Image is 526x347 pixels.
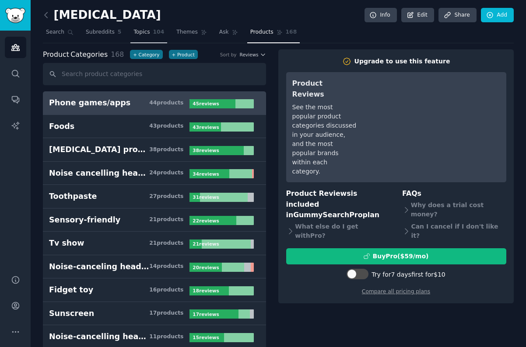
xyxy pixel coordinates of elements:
[83,25,124,43] a: Subreddits5
[372,270,445,279] div: Try for 7 days first for $10
[149,309,183,317] div: 17 product s
[43,162,266,185] a: Noise cancelling headphones24products34reviews
[111,50,124,59] span: 168
[193,148,219,153] b: 38 review s
[149,169,183,177] div: 24 product s
[43,232,266,255] a: Tv show21products21reviews
[219,28,229,36] span: Ask
[43,8,161,22] h2: [MEDICAL_DATA]
[286,221,390,242] div: What else do I get with Pro ?
[173,25,210,43] a: Themes
[193,288,219,293] b: 18 review s
[43,49,108,60] span: Categories
[49,331,149,342] div: Noise-cancelling headphone
[130,25,167,43] a: Topics104
[49,215,120,226] div: Sensory-friendly
[43,138,266,162] a: [MEDICAL_DATA] product38products38reviews
[362,288,430,295] a: Compare all pricing plans
[43,115,266,139] a: Foods43products43reviews
[118,28,122,36] span: 5
[402,188,506,199] h3: FAQs
[43,255,266,279] a: Noise-canceling headphones14products20reviews
[250,28,274,36] span: Products
[46,28,64,36] span: Search
[193,241,219,246] b: 21 review s
[365,8,397,23] a: Info
[193,218,219,223] b: 22 review s
[292,103,357,176] div: See the most popular product categories discussed in your audience, and the most popular brands w...
[193,101,219,106] b: 45 review s
[5,8,25,23] img: GummySearch logo
[43,49,69,60] span: Product
[49,168,149,179] div: Noise cancelling headphones
[43,302,266,326] a: Sunscreen17products17reviews
[193,312,219,317] b: 17 review s
[43,25,77,43] a: Search
[216,25,241,43] a: Ask
[176,28,198,36] span: Themes
[220,52,237,58] div: Sort by
[149,122,183,130] div: 43 product s
[130,50,162,59] button: +Category
[193,125,219,130] b: 43 review s
[193,194,219,200] b: 31 review s
[193,265,219,270] b: 20 review s
[169,50,198,59] button: +Product
[149,146,183,154] div: 38 product s
[49,261,149,272] div: Noise-canceling headphones
[149,193,183,201] div: 27 product s
[43,278,266,302] a: Fidget toy16products18reviews
[293,211,362,219] span: GummySearch Pro
[286,188,390,221] h3: Product Reviews is included in plan
[149,263,183,271] div: 14 product s
[43,185,266,208] a: Toothpaste27products31reviews
[172,52,176,58] span: +
[481,8,514,23] a: Add
[438,8,476,23] a: Share
[401,8,434,23] a: Edit
[402,199,506,221] div: Why does a trial cost money?
[49,238,84,249] div: Tv show
[149,216,183,224] div: 21 product s
[149,333,183,341] div: 11 product s
[402,221,506,242] div: Can I cancel if I don't like it?
[286,28,297,36] span: 168
[49,121,74,132] div: Foods
[153,28,165,36] span: 104
[354,57,450,66] div: Upgrade to use this feature
[49,144,149,155] div: [MEDICAL_DATA] product
[149,239,183,247] div: 21 product s
[286,248,506,264] button: BuyPro($59/mo)
[240,52,266,58] button: Reviews
[247,25,300,43] a: Products168
[49,97,130,108] div: Phone games/apps
[373,252,429,261] div: Buy Pro ($ 59 /mo )
[240,52,259,58] span: Reviews
[49,285,93,295] div: Fidget toy
[86,28,115,36] span: Subreddits
[49,191,97,202] div: Toothpaste
[49,308,94,319] div: Sunscreen
[43,208,266,232] a: Sensory-friendly21products22reviews
[133,28,150,36] span: Topics
[133,52,137,58] span: +
[43,63,266,85] input: Search product categories
[193,171,219,177] b: 34 review s
[149,99,183,107] div: 44 product s
[43,91,266,115] a: Phone games/apps44products45reviews
[193,335,219,340] b: 15 review s
[292,78,357,100] h3: Product Reviews
[149,286,183,294] div: 16 product s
